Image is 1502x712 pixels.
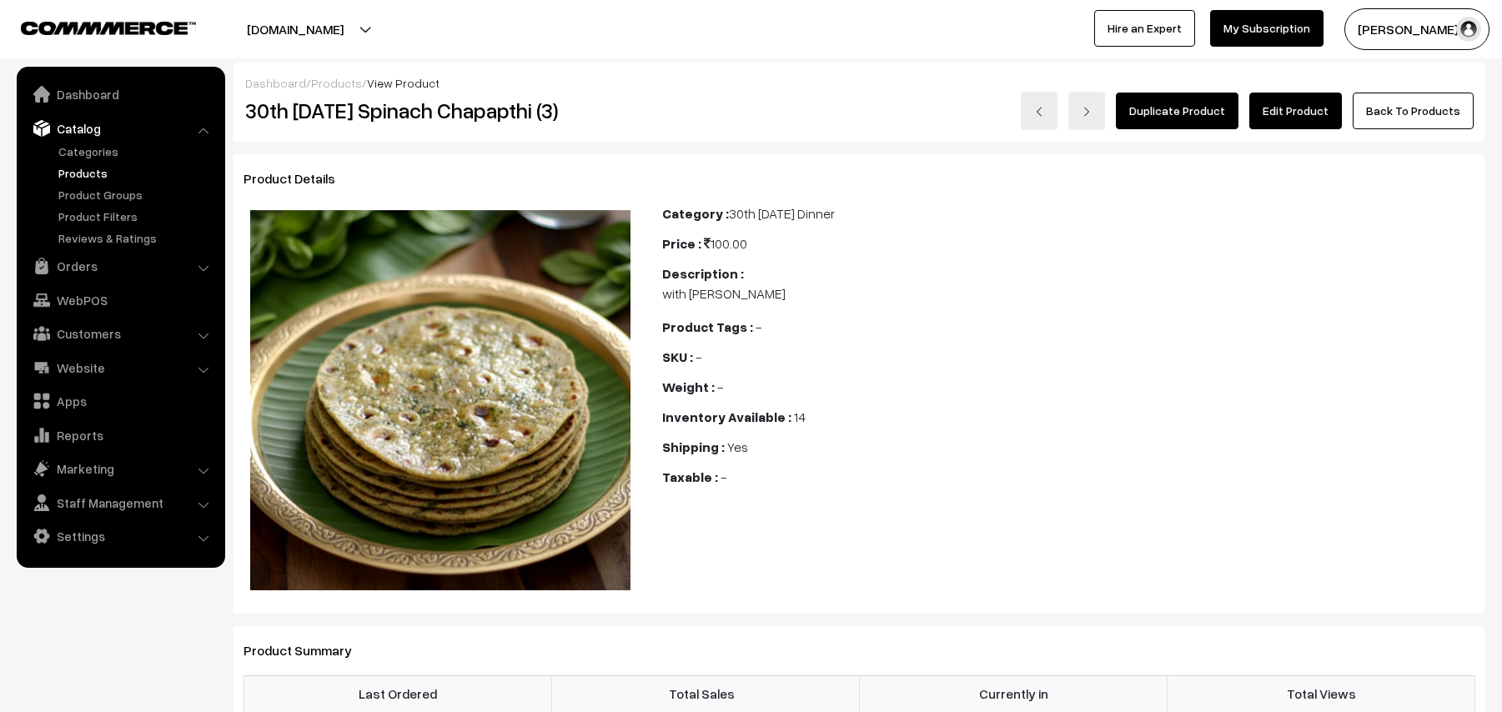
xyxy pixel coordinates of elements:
b: Price : [662,235,701,252]
img: right-arrow.png [1082,107,1092,117]
a: Marketing [21,454,219,484]
a: Reviews & Ratings [54,229,219,247]
span: Product Details [244,170,355,187]
a: Back To Products [1353,93,1474,129]
a: Product Filters [54,208,219,225]
a: Website [21,353,219,383]
span: 14 [794,409,806,425]
p: with [PERSON_NAME] [662,283,1475,303]
b: Weight : [662,379,715,395]
b: Taxable : [662,469,718,485]
span: - [721,469,726,485]
b: Product Tags : [662,318,753,335]
a: Staff Management [21,488,219,518]
span: Product Summary [244,642,372,659]
a: Edit Product [1249,93,1342,129]
a: Dashboard [21,79,219,109]
div: 30th [DATE] Dinner [662,203,1475,223]
th: Total Sales [552,675,860,712]
a: COMMMERCE [21,17,167,37]
img: left-arrow.png [1034,107,1044,117]
a: Settings [21,521,219,551]
b: SKU : [662,348,693,365]
b: Shipping : [662,439,725,455]
a: WebPOS [21,285,219,315]
button: [DOMAIN_NAME] [188,8,402,50]
a: Hire an Expert [1094,10,1195,47]
span: View Product [367,76,440,90]
a: Products [54,164,219,182]
a: Reports [21,420,219,450]
span: - [717,379,723,395]
img: user [1456,17,1481,42]
a: Product Groups [54,186,219,203]
a: Dashboard [245,76,306,90]
span: - [756,318,761,335]
div: / / [245,74,1474,92]
div: 100.00 [662,233,1475,253]
a: Catalog [21,113,219,143]
th: Currently in [860,675,1168,712]
b: Inventory Available : [662,409,791,425]
b: Category : [662,205,729,222]
a: Categories [54,143,219,160]
a: Customers [21,318,219,348]
a: Apps [21,386,219,416]
a: My Subscription [1210,10,1324,47]
span: Yes [727,439,748,455]
th: Last Ordered [244,675,552,712]
h2: 30th [DATE] Spinach Chapapthi (3) [245,98,638,123]
a: Duplicate Product [1116,93,1238,129]
a: Products [311,76,362,90]
b: Description : [662,265,744,282]
a: Orders [21,251,219,281]
span: - [696,348,701,365]
img: 17591350071930Spinach-Chappapthi1.jpg [250,210,630,590]
img: COMMMERCE [21,22,196,34]
button: [PERSON_NAME] s… [1344,8,1489,50]
th: Total Views [1168,675,1475,712]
